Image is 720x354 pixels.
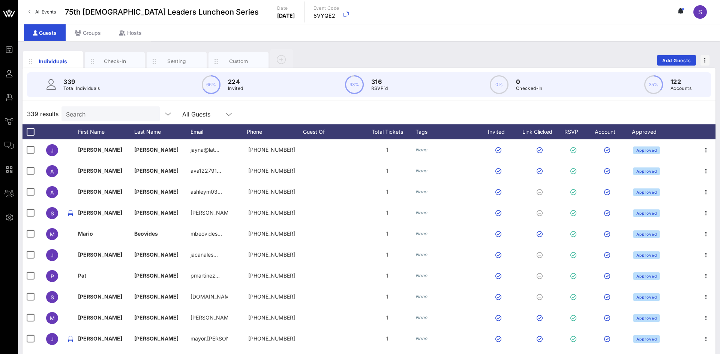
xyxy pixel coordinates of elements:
span: [PERSON_NAME] [78,188,122,195]
span: +19158005079 [248,188,295,195]
span: 339 results [27,109,58,118]
button: Approved [633,293,660,301]
button: Approved [633,272,660,280]
span: J [51,252,54,258]
span: [PERSON_NAME] [134,146,178,153]
i: None [415,210,427,215]
span: +13104367738 [248,146,295,153]
span: Approved [636,190,657,194]
div: Custom [222,58,255,65]
span: [PERSON_NAME] [134,251,178,258]
span: +12103186788 [248,293,295,300]
a: All Events [24,6,60,18]
p: Date [277,4,295,12]
span: [PERSON_NAME] [134,314,178,321]
i: None [415,336,427,341]
span: +18307760070 [248,251,295,258]
span: 75th [DEMOGRAPHIC_DATA] Leaders Luncheon Series [65,6,259,18]
div: Check-In [98,58,132,65]
p: [PERSON_NAME]… [190,202,228,223]
span: S [698,8,702,16]
span: [PERSON_NAME] [134,272,178,279]
div: 1 [359,265,415,286]
div: 1 [359,181,415,202]
span: M [50,231,55,237]
button: Add Guests [657,55,696,66]
span: J [51,336,54,342]
div: 1 [359,244,415,265]
p: ashleym03… [190,181,222,202]
span: Add Guests [662,58,691,63]
span: Approved [636,148,657,152]
p: Accounts [670,85,691,92]
span: [PERSON_NAME] [134,188,178,195]
div: 1 [359,202,415,223]
div: Last Name [134,124,190,139]
span: M [50,315,55,321]
div: 1 [359,307,415,328]
span: +17042588688 [248,272,295,279]
span: J [51,147,54,154]
i: None [415,315,427,320]
div: Email [190,124,247,139]
span: A [50,168,54,175]
div: All Guests [178,106,238,121]
div: Total Tickets [359,124,415,139]
span: [PERSON_NAME] [134,293,178,300]
span: A [50,189,54,196]
div: Individuals [36,57,70,65]
p: 8VYQE2 [313,12,339,19]
div: RSVP [562,124,588,139]
div: Invited [479,124,520,139]
p: [DOMAIN_NAME]… [190,286,228,307]
div: 1 [359,286,415,307]
span: Beovides [134,230,158,237]
div: 1 [359,139,415,160]
span: +15129656381 [248,335,295,342]
span: +17863519976 [248,230,295,237]
i: None [415,189,427,194]
span: [PERSON_NAME] [78,146,122,153]
p: [PERSON_NAME]@t… [190,307,228,328]
span: [PERSON_NAME] [78,167,122,174]
div: Phone [247,124,303,139]
button: Approved [633,209,660,217]
div: 1 [359,160,415,181]
span: Approved [636,253,657,257]
span: P [51,273,54,279]
span: +15127792652 [248,167,295,174]
div: Hosts [110,24,151,41]
span: [PERSON_NAME] [134,335,178,342]
span: [PERSON_NAME] [78,335,122,342]
p: RSVP`d [371,85,388,92]
button: Approved [633,335,660,343]
div: Account [588,124,629,139]
span: [PERSON_NAME] [78,293,122,300]
i: None [415,294,427,299]
div: All Guests [182,111,210,118]
div: Guest Of [303,124,359,139]
p: Invited [228,85,243,92]
span: Approved [636,274,657,278]
span: Approved [636,337,657,341]
p: [DATE] [277,12,295,19]
i: None [415,231,427,236]
p: mbeovides… [190,223,222,244]
div: First Name [78,124,134,139]
span: [PERSON_NAME] [78,314,122,321]
span: +17148898060 [248,314,295,321]
span: [PERSON_NAME] [134,209,178,216]
span: Approved [636,316,657,320]
button: Approved [633,230,660,238]
span: Approved [636,232,657,236]
button: Approved [633,188,660,196]
p: ava122791… [190,160,221,181]
p: 316 [371,77,388,86]
p: 224 [228,77,243,86]
p: 0 [516,77,543,86]
div: 1 [359,223,415,244]
span: Approved [636,295,657,299]
button: Approved [633,251,660,259]
p: mayor.[PERSON_NAME]… [190,328,228,349]
p: 122 [670,77,691,86]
